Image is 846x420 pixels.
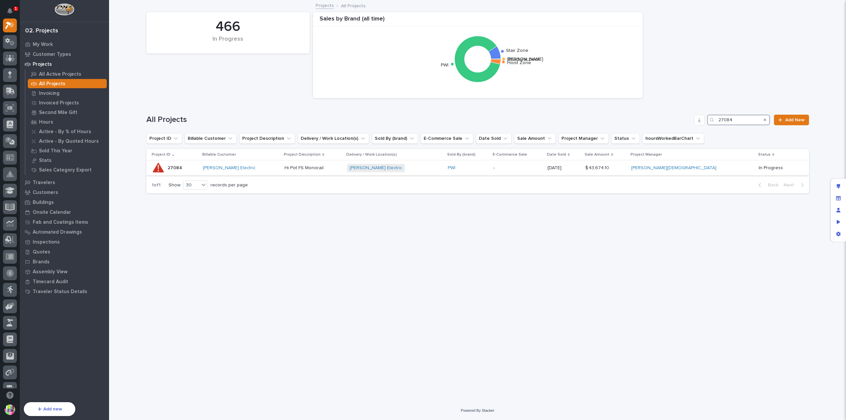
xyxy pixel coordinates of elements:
img: Brittany Wendell [7,124,17,135]
span: [DATE] [58,113,72,118]
p: Active - By % of Hours [39,129,91,135]
a: Buildings [20,197,109,207]
p: Invoicing [39,91,59,96]
a: PWI [448,165,455,171]
a: Fab and Coatings Items [20,217,109,227]
span: • [55,131,57,136]
p: Customers [33,190,58,196]
a: Customer Types [20,49,109,59]
a: Projects [316,1,334,9]
button: Add new [24,402,75,416]
h1: All Projects [146,115,692,125]
div: 02. Projects [25,27,58,35]
text: PWI [441,63,448,68]
p: Fab and Coatings Items [33,219,88,225]
div: Sales by Brand (all time) [313,16,643,26]
button: E-Commerce Sale [421,133,473,144]
p: Welcome 👋 [7,26,120,37]
text: Structural Deck [507,57,540,62]
p: Automated Drawings [33,229,82,235]
p: All Projects [341,2,365,9]
span: Add New [785,118,805,122]
p: Hours [39,119,53,125]
a: Active - By % of Hours [25,127,109,136]
div: Notifications1 [8,8,17,19]
p: 27084 [168,164,183,171]
input: Search [707,115,770,125]
a: Brands [20,257,109,267]
p: Quotes [33,249,50,255]
img: Brittany [7,106,17,117]
a: [PERSON_NAME] Electric [350,165,402,171]
a: Sold This Year [25,146,109,155]
img: 1736555164131-43832dd5-751b-4058-ba23-39d91318e5a0 [7,73,19,85]
p: Project Manager [631,151,662,158]
p: Onsite Calendar [33,210,71,215]
button: Project Manager [558,133,609,144]
input: Clear [17,53,109,60]
div: 📖 [7,159,12,164]
a: Timecard Audit [20,277,109,286]
p: Sale Amount [585,151,609,158]
p: Sold By (brand) [447,151,476,158]
span: [DATE] [58,131,72,136]
tr: 2708427084 [PERSON_NAME] Electric Hi Pot FS MonorailHi Pot FS Monorail [PERSON_NAME] Electric PWI... [146,161,809,175]
p: Sales Category Export [39,167,92,173]
a: Travelers [20,177,109,187]
button: Start new chat [112,75,120,83]
p: How can we help? [7,37,120,47]
button: Sale Amount [514,133,556,144]
p: $ 43,674.10 [585,164,610,171]
button: Next [781,182,809,188]
button: Status [611,133,640,144]
span: [PERSON_NAME] [20,131,54,136]
a: Active - By Quoted Hours [25,136,109,146]
text: [PERSON_NAME] [507,57,543,61]
p: Traveler Status Details [33,289,87,295]
a: Invoiced Projects [25,98,109,107]
text: Hoist Zone [507,60,531,65]
p: - [493,165,542,171]
p: Brands [33,259,50,265]
p: records per page [211,182,248,188]
span: Help Docs [13,158,36,165]
a: Assembly View [20,267,109,277]
span: Next [784,182,798,188]
p: E-Commerce Sale [493,151,527,158]
button: Delivery / Work Location(s) [298,133,369,144]
p: 1 of 1 [146,177,166,193]
a: [PERSON_NAME][DEMOGRAPHIC_DATA] [631,165,716,171]
p: Stats [39,158,52,164]
a: 📖Help Docs [4,155,39,167]
p: All Projects [39,81,65,87]
p: [DATE] [548,165,580,171]
a: Sales Category Export [25,165,109,174]
a: Stats [25,156,109,165]
img: 1736555164131-43832dd5-751b-4058-ba23-39d91318e5a0 [13,131,19,136]
a: Customers [20,187,109,197]
div: Start new chat [30,73,108,80]
a: My Work [20,39,109,49]
button: users-avatar [3,403,17,417]
div: Past conversations [7,96,44,101]
p: Billable Customer [202,151,236,158]
button: hoursWorkedBarChart [642,133,704,144]
p: Travelers [33,180,55,186]
span: Pylon [66,174,80,179]
img: 1736555164131-43832dd5-751b-4058-ba23-39d91318e5a0 [13,113,19,118]
a: Powered byPylon [47,174,80,179]
button: Project Description [239,133,295,144]
div: In Progress [158,36,298,50]
p: Customer Types [33,52,71,57]
p: Show [169,182,180,188]
a: Automated Drawings [20,227,109,237]
img: 4614488137333_bcb353cd0bb836b1afe7_72.png [14,73,26,85]
span: Back [764,182,778,188]
button: Date Sold [476,133,512,144]
a: All Active Projects [25,69,109,79]
a: Invoicing [25,89,109,98]
button: Billable Customer [185,133,237,144]
button: Open support chat [3,388,17,402]
p: Date Sold [547,151,566,158]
